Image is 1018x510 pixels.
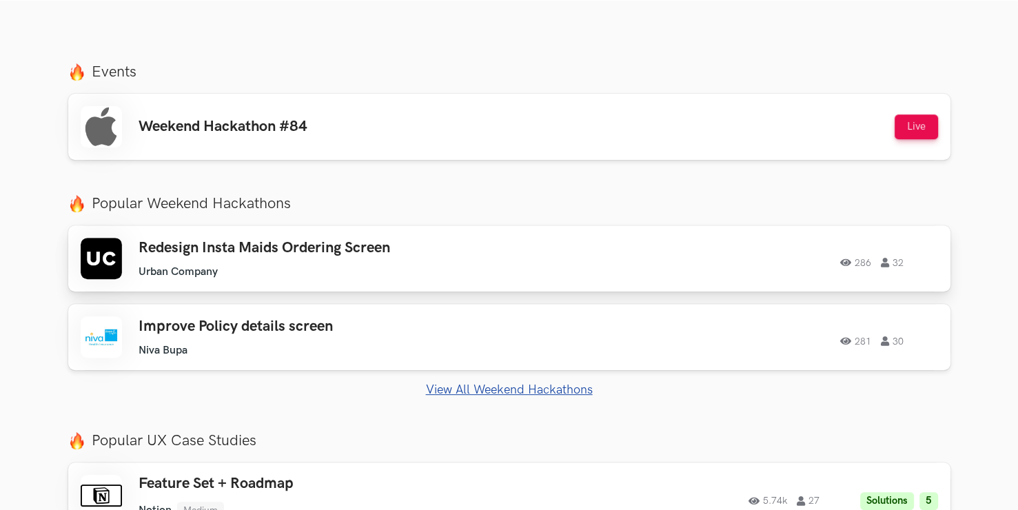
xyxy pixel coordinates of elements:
span: 5.74k [749,496,787,506]
a: Improve Policy details screen Niva Bupa 281 30 [68,304,950,370]
img: fire.png [68,432,85,449]
a: View All Weekend Hackathons [68,382,950,397]
li: Urban Company [139,265,218,278]
label: Popular Weekend Hackathons [68,194,950,213]
a: Weekend Hackathon #84 Live [68,94,950,160]
a: Redesign Insta Maids Ordering Screen Urban Company 286 32 [68,225,950,292]
h3: Improve Policy details screen [139,318,530,336]
span: 281 [840,336,871,346]
li: Niva Bupa [139,344,187,357]
h3: Redesign Insta Maids Ordering Screen [139,239,530,257]
img: fire.png [68,63,85,81]
h3: Weekend Hackathon #84 [139,118,307,136]
label: Popular UX Case Studies [68,431,950,450]
h3: Feature Set + Roadmap [139,475,530,493]
button: Live [895,114,938,139]
label: Events [68,63,950,81]
span: 286 [840,258,871,267]
span: 32 [881,258,904,267]
span: 30 [881,336,904,346]
img: fire.png [68,195,85,212]
span: 27 [797,496,820,506]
